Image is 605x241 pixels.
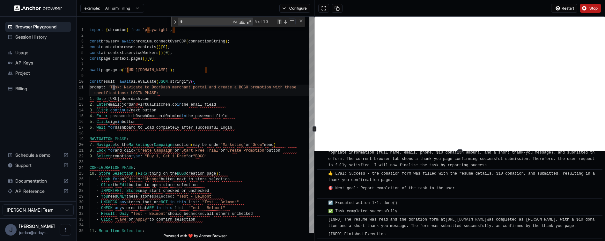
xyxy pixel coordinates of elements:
span: await [120,79,131,84]
div: Project [5,68,71,78]
span: : [120,102,122,107]
div: 21 [77,148,84,154]
span: Documentation [15,178,61,184]
span: PHASE [115,137,126,141]
span: Select [97,154,110,159]
span: in [177,102,181,107]
div: 30 [77,200,84,205]
div: 22 [77,154,84,159]
div: 26 [77,177,84,182]
span: for [108,125,115,130]
span: BOGO [177,171,186,176]
span: Enter [97,114,108,118]
button: Open in full screen [318,4,329,13]
span: . [168,79,170,84]
span: section [174,143,190,147]
span: ) [170,68,172,72]
span: ( [136,171,138,176]
span: ' [124,68,126,72]
span: const [90,79,101,84]
span: or [149,143,154,147]
span: . [110,68,113,72]
span: context [108,51,124,55]
span: NOT [161,200,168,205]
span: ' [143,28,145,32]
span: Edit [120,183,129,187]
div: 3 [77,39,84,44]
span: or [188,154,193,159]
span: virtualkitchen [138,102,170,107]
span: context [113,56,129,61]
span: = [117,45,119,49]
span: Click [101,183,113,187]
span: selected [154,194,173,199]
span: or [174,148,179,153]
span: may start checked or unchecked [140,189,209,193]
span: . [92,114,94,118]
div: Use Regular Expression (⌥⌘R) [246,19,252,25]
span: ; [170,51,172,55]
span: context [101,45,117,49]
div: Usage [5,48,71,58]
span: . [92,108,94,113]
span: ONLY [117,194,126,199]
span: . [129,56,131,61]
span: Schedule a demo [15,152,61,158]
span: ; [154,56,156,61]
span: await [122,39,133,44]
span: ) [161,51,163,55]
span: page [101,56,110,61]
span: ] [168,51,170,55]
span: const [90,45,101,49]
span: list [188,200,198,205]
span: Usage [15,49,69,56]
span: 4 [90,114,92,118]
span: ​ [320,200,323,206]
span: in [227,125,232,130]
div: Find / Replace [171,17,305,27]
div: Close (Escape) [299,18,304,23]
span: or [221,148,225,153]
span: creation page [186,171,216,176]
span: com [143,97,150,101]
span: "Create Promotion" [225,148,267,153]
span: Look [97,148,106,153]
span: . [92,97,94,101]
span: Navigate [97,143,115,147]
span: ( [122,68,124,72]
span: prompt [90,85,103,90]
span: 0 [163,45,165,49]
div: 31 [77,205,84,211]
div: 25 [77,171,84,177]
span: [ [147,56,149,61]
span: thing on the [149,171,177,176]
span: chromium [133,39,152,44]
button: Configure [279,4,310,13]
span: const [90,51,101,55]
span: "Grow" [250,143,264,147]
span: . [136,79,138,84]
span: 8 [90,148,92,153]
span: evaluate [138,79,156,84]
span: Campaigns [154,143,175,147]
button: Stop [580,4,601,13]
span: the password field [186,114,227,118]
span: : [126,137,129,141]
span: ) [273,143,276,147]
span: th0sewh0matterd0ntmind [131,114,181,118]
span: Project [15,70,69,76]
span: this [177,200,186,205]
span: ​ [320,170,323,177]
span: "BOGO" [193,154,207,159]
div: Session History [5,32,71,42]
span: 2 [90,102,92,107]
span: 👍 Eval: Success - the donation form was filled with the resume details, $10 donation, and submitt... [328,171,597,182]
div: Find in Selection (⌥⌘L) [289,18,296,25]
span: dashboard to load completely after successful log [115,125,227,130]
span: Selection [113,171,133,176]
div: 12 [77,96,84,102]
div: Support [5,160,71,170]
span: 0 [149,56,151,61]
span: Browser Playground [15,24,69,30]
span: 🎯 Next goal: Report completion of the task to the user. [328,186,457,197]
